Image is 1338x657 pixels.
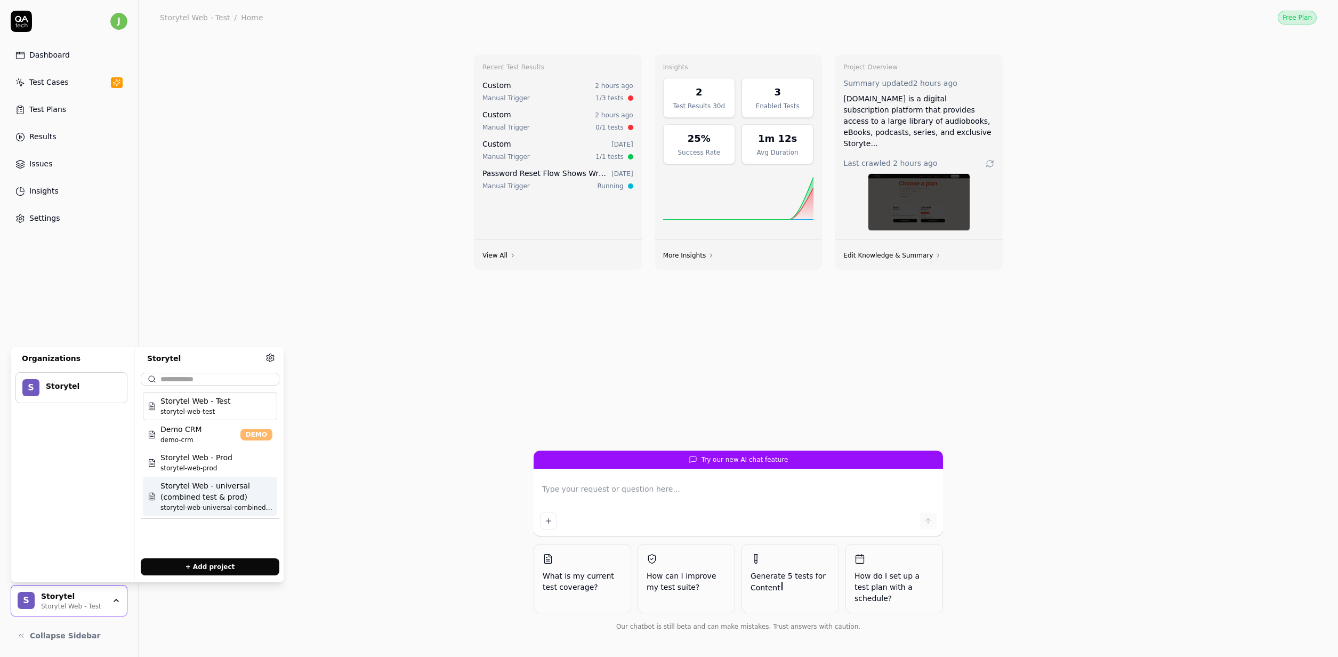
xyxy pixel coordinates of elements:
div: Our chatbot is still beta and can make mistakes. Trust answers with caution. [534,622,943,631]
h3: Insights [663,63,814,71]
span: Collapse Sidebar [30,630,100,642]
div: Manual Trigger [482,123,530,132]
span: Storytel Web - Prod [160,452,232,463]
a: Insights [11,181,127,202]
div: Success Rate [670,148,728,157]
button: SStorytelStorytel Web - Test [11,585,127,617]
div: Storytel [141,353,265,364]
a: Settings [11,208,127,229]
div: [DOMAIN_NAME] is a digital subscription platform that provides access to a large library of audio... [843,93,994,149]
time: [DATE] [611,170,633,178]
img: Screenshot [868,174,970,230]
h3: Project Overview [843,63,994,71]
div: Organizations [15,353,127,364]
div: Suggestions [141,390,279,550]
time: 2 hours ago [893,159,937,167]
span: S [18,592,35,609]
span: Last crawled [843,158,937,169]
div: Settings [29,213,60,224]
div: Avg Duration [748,148,807,157]
time: 2 hours ago [595,111,633,119]
div: 25% [688,131,711,146]
a: Edit Knowledge & Summary [843,251,941,260]
button: Generate 5 tests forContent [741,544,839,613]
div: Test Results 30d [670,101,728,111]
div: Dashboard [29,50,70,61]
span: Generate 5 tests for [751,571,830,594]
span: Project ID: Fd2R [160,463,232,473]
a: Test Cases [11,72,127,93]
span: Try our new AI chat feature [702,455,788,464]
button: + Add project [141,558,279,575]
button: Collapse Sidebar [11,625,127,646]
div: Running [597,181,623,191]
a: Organization settings [265,353,275,366]
span: Custom [482,81,511,90]
a: View All [482,251,516,260]
div: Home [241,12,263,23]
time: 2 hours ago [913,79,957,87]
span: Custom [482,140,511,148]
a: Go to crawling settings [986,159,994,168]
div: Manual Trigger [482,181,530,191]
a: Custom2 hours agoManual Trigger1/3 tests [480,78,635,105]
div: 3 [774,85,781,99]
button: Free Plan [1278,11,1317,25]
a: Custom[DATE]Manual Trigger1/1 tests [480,137,635,164]
span: j [110,13,127,30]
div: Enabled Tests [748,101,807,111]
a: Password Reset Flow Shows Wrong Form[DATE]Manual TriggerRunning [480,166,635,193]
a: More Insights [663,251,714,260]
button: What is my current test coverage? [534,544,631,613]
button: How do I set up a test plan with a schedule? [845,544,943,613]
h3: Recent Test Results [482,63,633,71]
div: 1/1 tests [595,152,623,162]
span: What is my current test coverage? [543,571,622,593]
span: Content [751,583,780,592]
div: Manual Trigger [482,93,530,103]
div: Manual Trigger [482,152,530,162]
div: Storytel [46,382,113,391]
button: SStorytel [15,372,127,403]
button: j [110,11,127,32]
span: Summary updated [843,79,913,87]
div: Test Cases [29,77,69,88]
div: / [234,12,237,23]
div: 1/3 tests [595,93,623,103]
button: How can I improve my test suite? [638,544,735,613]
div: 0/1 tests [595,123,623,132]
button: Add attachment [540,512,557,530]
span: Storytel Web - Test [160,396,230,407]
span: Project ID: 8bcx [160,435,202,445]
span: Demo CRM [160,424,202,435]
span: S [22,379,39,396]
span: Project ID: J0RV [160,503,272,512]
span: Custom [482,110,511,119]
div: 1m 12s [758,131,797,146]
a: Test Plans [11,99,127,120]
a: Results [11,126,127,147]
div: Storytel Web - Test [41,601,105,610]
time: 2 hours ago [595,82,633,90]
span: How do I set up a test plan with a schedule? [855,571,934,604]
a: Issues [11,154,127,174]
a: Custom2 hours agoManual Trigger0/1 tests [480,107,635,134]
div: Insights [29,186,59,197]
a: Dashboard [11,45,127,66]
span: Project ID: ha9G [160,407,230,416]
span: DEMO [240,429,272,440]
span: How can I improve my test suite? [647,571,726,593]
span: Password Reset Flow Shows Wrong Form [482,169,634,178]
div: Storytel Web - Test [160,12,230,23]
div: 2 [696,85,703,99]
div: Results [29,131,57,142]
div: Issues [29,158,53,170]
div: Storytel [41,592,105,602]
div: Test Plans [29,104,66,115]
time: [DATE] [611,141,633,148]
span: Storytel Web - universal (combined test & prod) [160,480,272,503]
